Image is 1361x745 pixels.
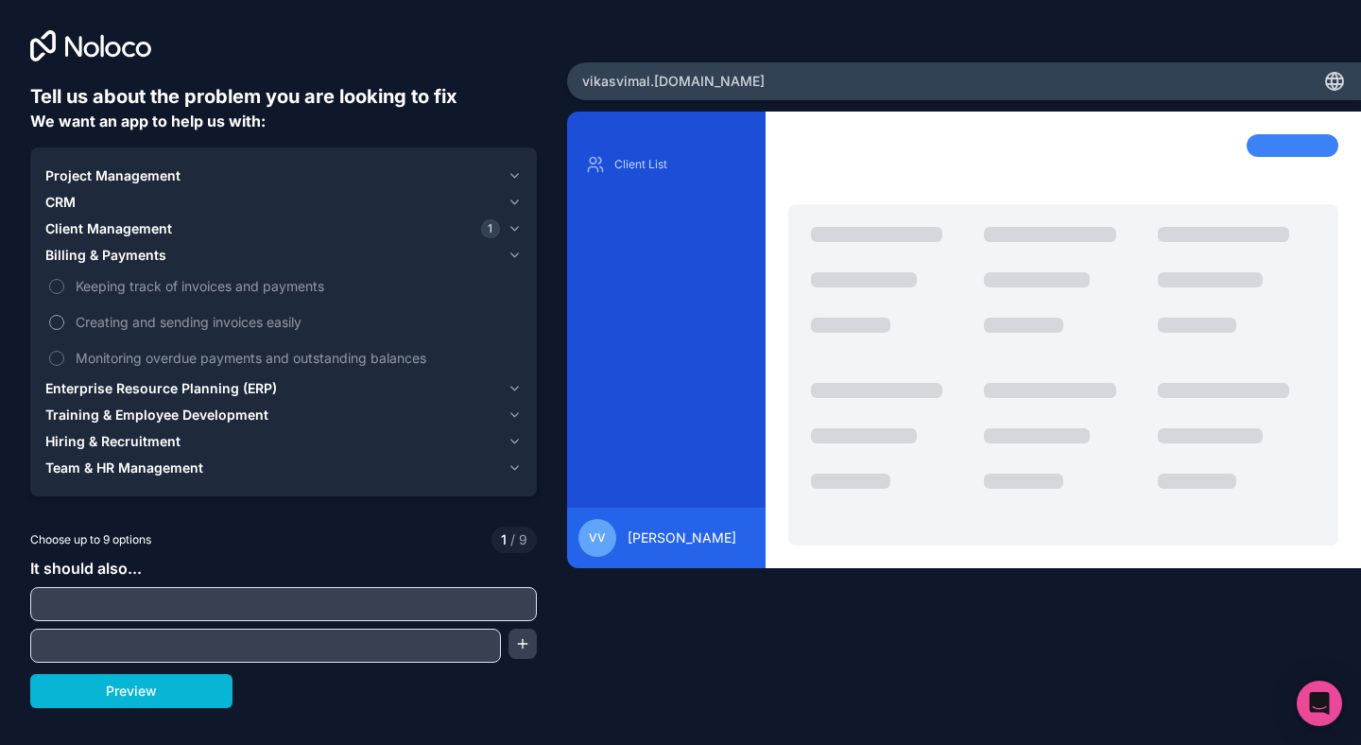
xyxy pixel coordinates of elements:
[45,432,181,451] span: Hiring & Recruitment
[45,455,522,481] button: Team & HR Management
[45,375,522,402] button: Enterprise Resource Planning (ERP)
[30,674,233,708] button: Preview
[45,246,166,265] span: Billing & Payments
[49,315,64,330] button: Creating and sending invoices easily
[49,279,64,294] button: Keeping track of invoices and payments
[30,531,151,548] span: Choose up to 9 options
[76,348,518,368] span: Monitoring overdue payments and outstanding balances
[45,219,172,238] span: Client Management
[45,269,522,375] div: Billing & Payments
[628,528,736,547] span: [PERSON_NAME]
[481,219,500,238] span: 1
[45,242,522,269] button: Billing & Payments
[1297,681,1342,726] div: Open Intercom Messenger
[45,166,181,185] span: Project Management
[589,530,606,546] span: VV
[76,312,518,332] span: Creating and sending invoices easily
[45,216,522,242] button: Client Management1
[45,406,268,424] span: Training & Employee Development
[45,193,76,212] span: CRM
[45,189,522,216] button: CRM
[30,559,142,578] span: It should also...
[582,72,765,91] span: vikasvimal .[DOMAIN_NAME]
[614,157,747,172] p: Client List
[45,402,522,428] button: Training & Employee Development
[582,149,750,494] div: scrollable content
[507,530,527,549] span: 9
[30,112,266,130] span: We want an app to help us with:
[45,163,522,189] button: Project Management
[45,459,203,477] span: Team & HR Management
[49,351,64,366] button: Monitoring overdue payments and outstanding balances
[76,276,518,296] span: Keeping track of invoices and payments
[510,531,515,547] span: /
[30,83,537,110] h6: Tell us about the problem you are looking to fix
[45,379,277,398] span: Enterprise Resource Planning (ERP)
[45,428,522,455] button: Hiring & Recruitment
[501,530,507,549] span: 1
